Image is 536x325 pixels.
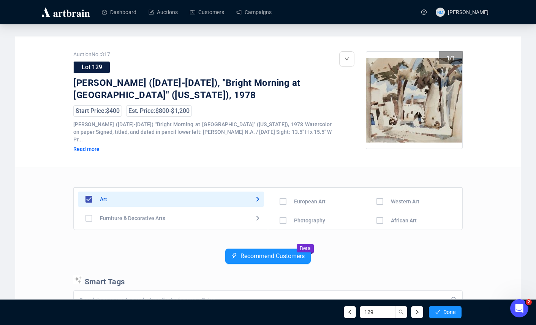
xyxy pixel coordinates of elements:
[12,193,119,238] div: The discrepancy is in the active customers segment. I'm still working on better understanding the...
[126,105,192,117] div: Est. Price: $800 - $1,200
[73,105,122,117] div: Start Price: $400
[190,2,224,22] a: Customers
[149,2,178,22] a: Auctions
[447,55,450,61] span: 1
[133,3,147,17] button: Home
[443,309,455,315] span: Done
[429,306,462,318] button: Done
[40,6,91,18] img: logo
[6,189,146,256] div: Artbrain says…
[6,141,125,188] div: Hi [PERSON_NAME], thank you for sharing this and for pointing this out. I can see the issue you a...
[437,9,443,15] span: NM
[391,198,419,205] div: Western Art
[526,299,532,305] span: 2
[225,249,311,264] button: Recommend Customers
[73,61,110,73] div: Lot 129
[73,121,332,143] span: [PERSON_NAME] ([DATE]-[DATE]) "Bright Morning at [GEOGRAPHIC_DATA]" ([US_STATE]), 1978 Watercolor...
[22,4,34,16] img: Profile image for Artbrain
[73,77,332,101] div: [PERSON_NAME] ([DATE]-[DATE]), "Bright Morning at [GEOGRAPHIC_DATA]" ([US_STATE]), 1978
[398,309,404,315] span: search
[448,9,489,15] span: [PERSON_NAME]
[450,55,452,61] span: /
[6,189,125,243] div: The discrepancy is in the active customers segment. I'm still working on better understanding the...
[73,51,332,57] span: Auction No.: 317
[100,196,107,202] div: Art
[33,24,140,114] div: No worries. I did just upload the Nexus data and there is one glaring discrepancy. While our tota...
[24,249,30,255] button: Gif picker
[414,309,420,315] span: right
[6,141,146,189] div: Artbrain says…
[130,246,142,258] button: Send a message…
[37,10,71,17] p: Active 3h ago
[100,215,165,221] div: Furniture & Decorative Arts
[366,52,463,149] img: 129_01.jpg
[231,253,237,259] span: thunderbolt
[360,306,395,318] input: Lot Number
[73,275,463,287] p: Smart Tags
[300,245,311,251] span: Beta
[294,217,325,224] div: Photography
[347,309,353,315] span: left
[36,249,42,255] button: Upload attachment
[27,20,146,118] div: No worries. I did just upload the Nexus data and there is one glaring discrepancy. While our tota...
[6,119,146,142] div: user says…
[12,249,18,255] button: Emoji picker
[345,57,349,61] span: down
[294,198,326,205] div: European Art
[366,52,463,149] div: Go to Slide 1
[68,124,140,131] div: edit: *data the populates...
[421,10,427,15] span: question-circle
[452,55,455,61] span: 1
[73,146,161,152] div: Read more
[236,2,272,22] a: Campaigns
[79,296,449,303] input: Search tags or create new by type the tag’s name + Enter
[6,233,145,246] textarea: Message…
[435,309,440,315] span: check
[5,3,19,17] button: go back
[391,217,417,224] div: African Art
[6,20,146,119] div: user says…
[510,299,528,317] iframe: Intercom live chat
[102,2,136,22] a: Dashboard
[62,119,146,136] div: edit: *data the populates...
[37,4,62,10] h1: Artbrain
[240,253,305,260] span: Recommend Customers
[12,146,119,183] div: Hi [PERSON_NAME], thank you for sharing this and for pointing this out. I can see the issue you a...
